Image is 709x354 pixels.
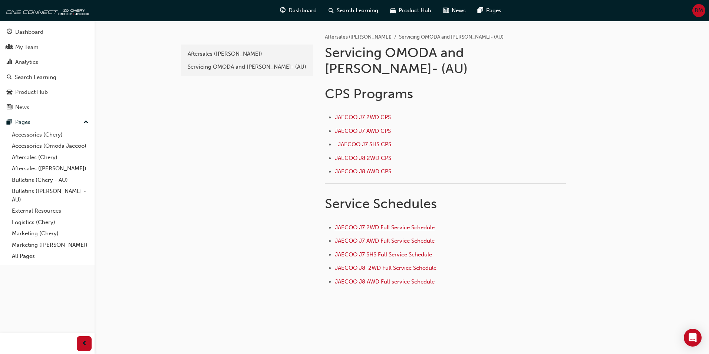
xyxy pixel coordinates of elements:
span: people-icon [7,44,12,51]
a: Marketing (Chery) [9,228,92,239]
div: Search Learning [15,73,56,82]
a: JAECOO J7 AWD Full Service Schedule [335,237,436,244]
a: guage-iconDashboard [274,3,323,18]
span: Dashboard [288,6,317,15]
a: JAECOO J7 AWD CPS [335,128,392,134]
span: prev-icon [82,339,87,348]
h1: Servicing OMODA and [PERSON_NAME]- (AU) [325,45,568,77]
a: Aftersales ([PERSON_NAME]) [184,47,310,60]
span: CPS Programs [325,86,413,102]
a: All Pages [9,250,92,262]
a: Analytics [3,55,92,69]
a: Bulletins ([PERSON_NAME] - AU) [9,186,92,205]
a: JAECOO J7 2WD CPS [335,114,392,121]
a: Aftersales (Chery) [9,152,92,163]
button: BM [692,4,705,17]
span: guage-icon [280,6,286,15]
a: My Team [3,40,92,54]
a: Accessories (Chery) [9,129,92,141]
span: Search Learning [337,6,378,15]
div: Pages [15,118,30,127]
span: BM [695,6,703,15]
a: News [3,101,92,114]
a: Aftersales ([PERSON_NAME]) [9,163,92,174]
a: JAECOO J8 AWD Full service Schedule [335,278,435,285]
a: JAECOO J8 AWD CPS [335,168,391,175]
span: search-icon [7,74,12,81]
a: Servicing OMODA and [PERSON_NAME]- (AU) [184,60,310,73]
a: JAECOO J7 SHS Full Service Schedule [335,251,433,258]
div: Analytics [15,58,38,66]
span: pages-icon [7,119,12,126]
a: Marketing ([PERSON_NAME]) [9,239,92,251]
a: news-iconNews [437,3,472,18]
span: News [452,6,466,15]
img: oneconnect [4,3,89,18]
a: JAECOO J8 2WD CPS [335,155,391,161]
a: Bulletins (Chery - AU) [9,174,92,186]
a: pages-iconPages [472,3,507,18]
span: car-icon [7,89,12,96]
span: pages-icon [478,6,483,15]
a: search-iconSearch Learning [323,3,384,18]
button: Pages [3,115,92,129]
a: Accessories (Omoda Jaecoo) [9,140,92,152]
span: news-icon [443,6,449,15]
a: Product Hub [3,85,92,99]
a: Dashboard [3,25,92,39]
a: Aftersales ([PERSON_NAME]) [325,34,392,40]
a: Search Learning [3,71,92,84]
span: chart-icon [7,59,12,66]
div: Servicing OMODA and [PERSON_NAME]- (AU) [188,63,306,71]
span: news-icon [7,104,12,111]
span: Pages [486,6,501,15]
a: External Resources [9,205,92,217]
div: My Team [15,43,39,52]
span: Service Schedules [325,196,437,212]
div: Dashboard [15,28,43,36]
a: car-iconProduct Hub [384,3,437,18]
a: Logistics (Chery) [9,217,92,228]
a: JAECOO J7 2WD Full Service Schedule [335,224,435,231]
button: DashboardMy TeamAnalyticsSearch LearningProduct HubNews [3,24,92,115]
div: Product Hub [15,88,48,96]
span: search-icon [329,6,334,15]
a: JAECOO J7 SHS CPS [338,141,393,148]
span: Product Hub [399,6,431,15]
span: car-icon [390,6,396,15]
li: Servicing OMODA and [PERSON_NAME]- (AU) [399,33,504,42]
span: guage-icon [7,29,12,36]
div: Open Intercom Messenger [684,329,702,347]
span: up-icon [83,118,89,127]
div: Aftersales ([PERSON_NAME]) [188,50,306,58]
a: JAECOO J8 2WD Full Service Schedule [335,265,436,271]
div: News [15,103,29,112]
